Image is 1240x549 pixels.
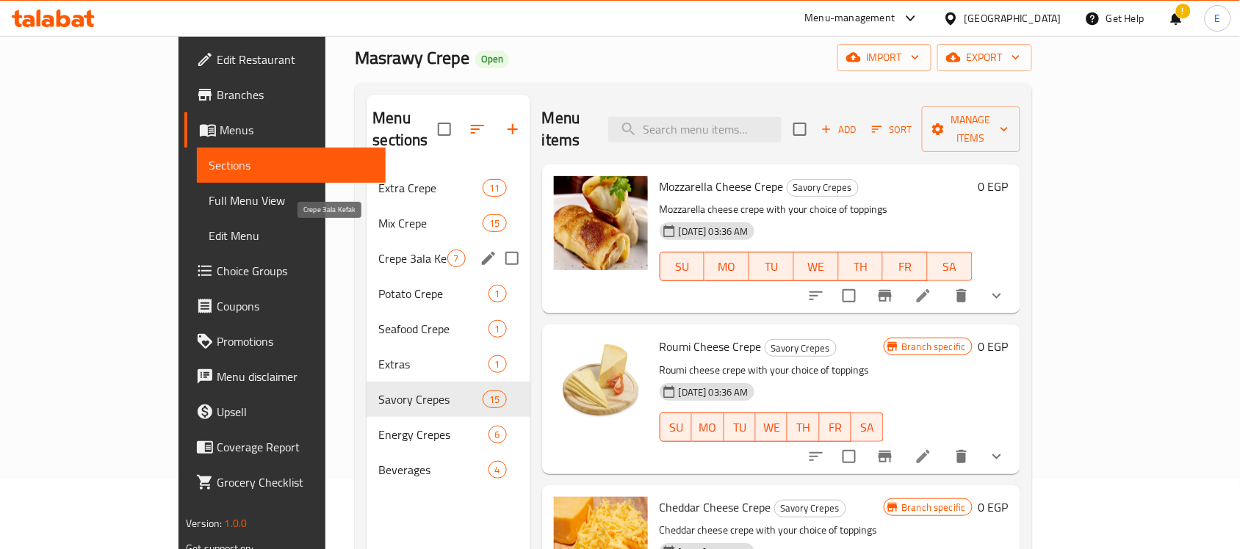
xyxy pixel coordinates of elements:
span: Potato Crepe [378,285,488,302]
span: Savory Crepes [775,500,846,517]
span: 15 [483,393,505,407]
span: TH [845,256,878,277]
div: items [447,250,466,267]
button: Manage items [922,106,1020,152]
p: Mozzarella cheese crepe with your choice of toppings [660,200,973,219]
span: FR [889,256,922,277]
h6: 0 EGP [978,336,1009,357]
span: Beverages [378,461,488,479]
span: Energy Crepes [378,426,488,443]
span: Masrawy Crepe [355,41,469,74]
input: search [608,117,782,142]
span: Sort [872,121,912,138]
p: Roumi cheese crepe with your choice of toppings [660,361,884,379]
div: Open [475,51,509,68]
span: Seafood Crepe [378,320,488,338]
h2: Menu items [542,107,591,151]
a: Upsell [184,394,386,429]
button: MO [704,252,749,281]
h6: 0 EGP [978,497,1009,517]
span: Extras [378,355,488,373]
img: Mozzarella Cheese Crepe [554,176,648,270]
a: Branches [184,77,386,112]
button: SU [660,252,705,281]
div: Seafood Crepe1 [367,311,530,346]
div: Savory Crepes [774,500,846,517]
button: Add [815,118,862,141]
span: Menus [220,121,374,139]
div: Mix Crepe [378,214,483,232]
span: Sort items [862,118,922,141]
div: Extra Crepe [378,179,483,197]
img: Roumi Cheese Crepe [554,336,648,430]
button: sort-choices [799,278,834,313]
span: Add item [815,118,862,141]
span: Full Menu View [209,192,374,209]
span: Branch specific [896,340,972,354]
div: Beverages4 [367,452,530,487]
a: Menu disclaimer [184,359,386,394]
button: TU [749,252,794,281]
button: TU [724,412,756,442]
button: show more [979,278,1014,313]
span: export [949,48,1020,67]
button: SA [928,252,973,281]
button: WE [756,412,787,442]
span: TU [755,256,788,277]
button: TH [787,412,819,442]
span: Open [475,53,509,65]
button: MO [692,412,724,442]
span: SA [934,256,967,277]
span: SU [666,417,686,438]
span: E [1215,10,1221,26]
a: Coupons [184,288,386,324]
span: WE [800,256,833,277]
span: Promotions [217,332,374,350]
h6: 0 EGP [978,176,1009,197]
p: Cheddar cheese crepe with your choice of toppings [660,521,884,539]
a: Promotions [184,324,386,359]
div: items [489,461,507,479]
button: SU [660,412,692,442]
div: Savory Crepes [765,339,837,357]
h2: Menu sections [372,107,437,151]
button: sort-choices [799,439,834,474]
span: FR [826,417,846,438]
span: Crepe 3ala Kefak [378,250,447,267]
a: Choice Groups [184,253,386,288]
span: Select section [785,114,815,145]
div: Mix Crepe15 [367,206,530,241]
div: items [483,179,506,197]
div: Extra Crepe11 [367,170,530,206]
button: FR [820,412,851,442]
span: Choice Groups [217,262,374,280]
span: import [849,48,920,67]
div: Menu-management [805,10,895,27]
span: WE [762,417,782,438]
span: Edit Menu [209,227,374,244]
svg: Show Choices [988,448,1006,465]
span: Upsell [217,403,374,421]
div: Savory Crepes15 [367,382,530,417]
div: items [489,320,507,338]
span: Sort sections [460,112,495,147]
span: Select all sections [429,114,460,145]
nav: Menu sections [367,164,530,493]
div: items [489,285,507,302]
span: Select to update [834,441,865,472]
span: Savory Crepes [765,340,836,357]
span: Coverage Report [217,438,374,456]
span: 4 [489,463,506,477]
div: [GEOGRAPHIC_DATA] [965,10,1061,26]
button: delete [944,278,979,313]
span: Mozzarella Cheese Crepe [660,175,784,197]
span: 1 [489,287,506,301]
span: 1.0.0 [225,514,248,533]
button: TH [839,252,884,281]
span: 11 [483,181,505,195]
div: items [483,214,506,232]
span: Cheddar Cheese Crepe [660,496,771,518]
a: Edit menu item [915,448,932,465]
